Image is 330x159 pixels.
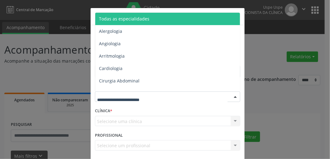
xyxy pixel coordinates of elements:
span: Alergologia [99,28,122,34]
label: PROFISSIONAL [95,130,123,140]
span: Todas as especialidades [99,16,149,22]
button: Close [232,8,245,23]
h5: Relatório de agendamentos [95,12,166,20]
span: Arritmologia [99,53,125,59]
span: Angiologia [99,41,121,46]
span: Cardiologia [99,65,122,71]
span: Cirurgia Abdominal [99,78,139,84]
span: Cirurgia Bariatrica [99,90,137,96]
label: CLÍNICA [95,106,112,116]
